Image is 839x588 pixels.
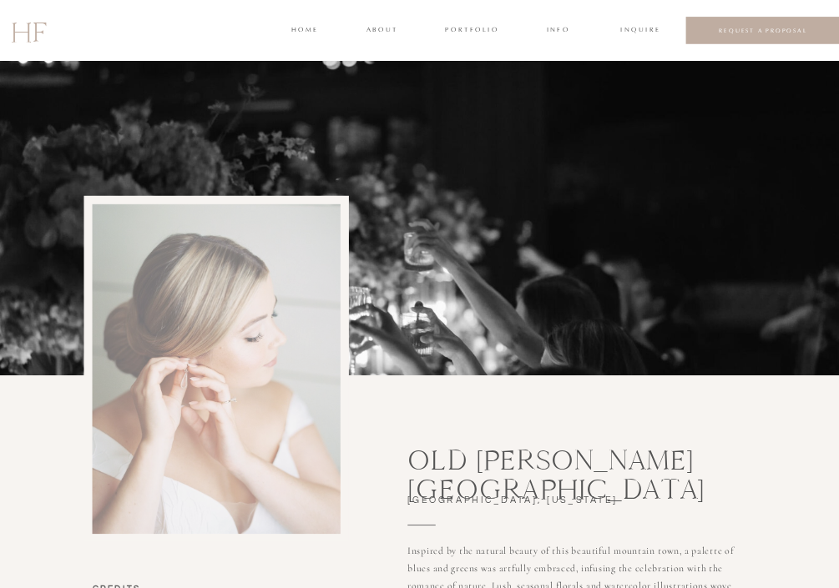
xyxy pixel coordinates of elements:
[291,24,317,37] a: home
[366,24,396,37] a: about
[407,445,831,485] h3: OLD [PERSON_NAME][GEOGRAPHIC_DATA]
[445,24,498,37] a: portfolio
[697,27,829,34] a: REQUEST A PROPOSAL
[545,24,571,37] a: INFO
[11,11,46,52] a: HF
[407,493,651,513] h3: [GEOGRAPHIC_DATA], [US_STATE]
[620,24,658,37] a: INQUIRE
